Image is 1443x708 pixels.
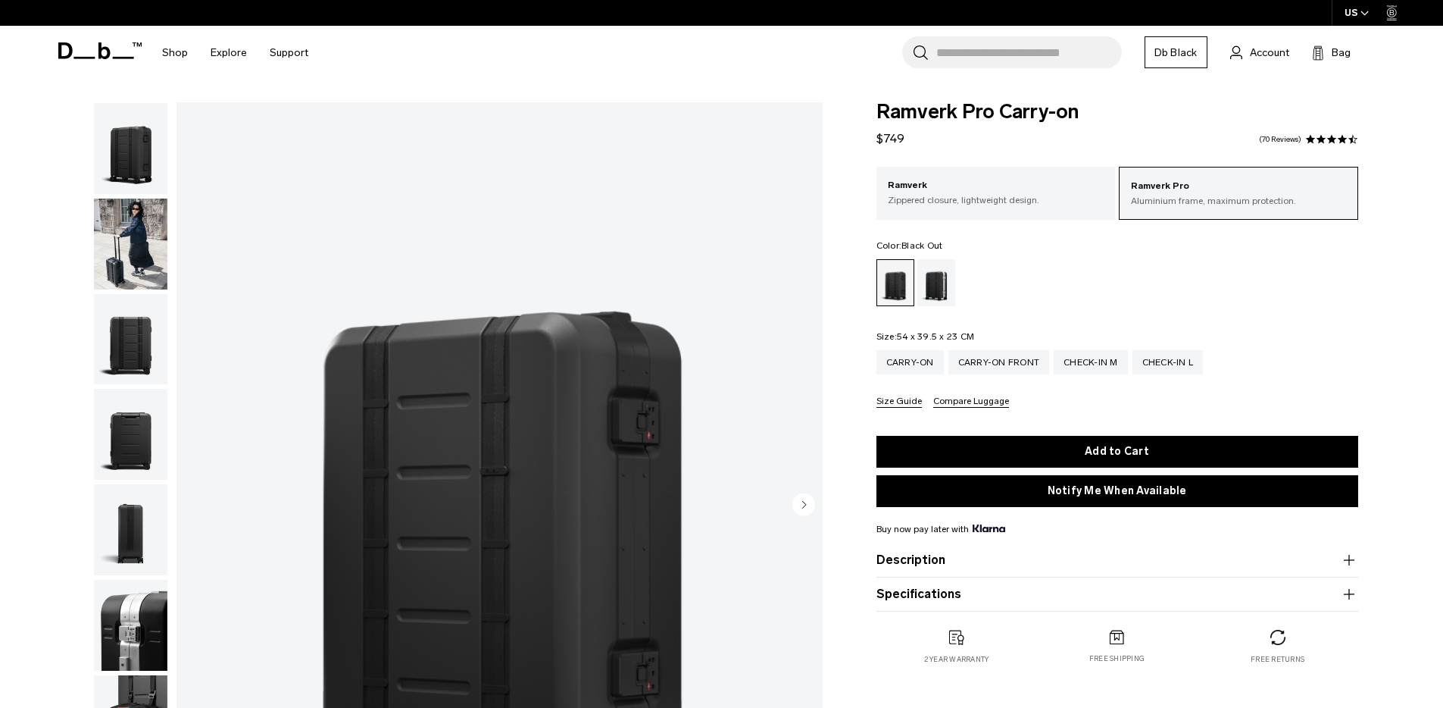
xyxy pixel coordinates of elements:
a: Carry-on Front [948,350,1050,374]
button: Ramverk Pro Carry-on Black Out [93,293,168,386]
a: Account [1230,43,1289,61]
button: Add to Cart [876,436,1358,468]
span: 54 x 39.5 x 23 CM [897,331,974,342]
a: Check-in L [1132,350,1204,374]
img: Ramverk Pro Carry-on Black Out [94,294,167,385]
a: Carry-on [876,350,944,374]
button: Bag [1312,43,1351,61]
a: Black Out [876,259,914,306]
img: Ramverk Pro Carry-on Black Out [94,103,167,194]
legend: Color: [876,241,943,250]
img: Ramverk Pro Carry-on Black Out [94,199,167,290]
button: Size Guide [876,396,922,408]
a: Check-in M [1054,350,1128,374]
a: Shop [162,26,188,80]
span: Buy now pay later with [876,522,1005,536]
button: Ramverk Pro Carry-on Black Out [93,388,168,481]
legend: Size: [876,332,975,341]
p: Free returns [1251,654,1304,665]
img: {"height" => 20, "alt" => "Klarna"} [973,525,1005,532]
a: Support [270,26,308,80]
span: $749 [876,131,904,146]
button: Compare Luggage [933,396,1009,408]
p: Free shipping [1089,653,1145,664]
button: Ramverk Pro Carry-on Black Out [93,102,168,195]
a: Ramverk Zippered closure, lightweight design. [876,167,1116,218]
p: Zippered closure, lightweight design. [888,193,1104,207]
p: Ramverk Pro [1131,179,1346,194]
p: Aluminium frame, maximum protection. [1131,194,1346,208]
img: Ramverk Pro Carry-on Black Out [94,580,167,671]
img: Ramverk Pro Carry-on Black Out [94,389,167,480]
button: Description [876,551,1358,569]
button: Notify Me When Available [876,475,1358,507]
p: 2 year warranty [924,654,989,665]
a: Explore [211,26,247,80]
span: Black Out [901,240,942,251]
a: Silver [917,259,955,306]
button: Ramverk Pro Carry-on Black Out [93,198,168,290]
nav: Main Navigation [151,26,320,80]
button: Ramverk Pro Carry-on Black Out [93,579,168,672]
a: Db Black [1145,36,1207,68]
span: Ramverk Pro Carry-on [876,102,1358,122]
span: Bag [1332,45,1351,61]
button: Ramverk Pro Carry-on Black Out [93,484,168,576]
button: Specifications [876,585,1358,603]
img: Ramverk Pro Carry-on Black Out [94,484,167,575]
p: Ramverk [888,178,1104,193]
a: 70 reviews [1259,136,1301,143]
span: Account [1250,45,1289,61]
